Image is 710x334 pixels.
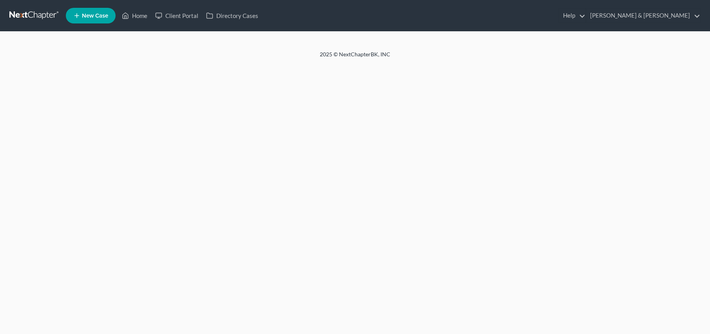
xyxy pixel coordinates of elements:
a: Client Portal [151,9,202,23]
a: Home [118,9,151,23]
new-legal-case-button: New Case [66,8,116,23]
a: Directory Cases [202,9,262,23]
a: [PERSON_NAME] & [PERSON_NAME] [586,9,700,23]
div: 2025 © NextChapterBK, INC [132,50,578,65]
a: Help [559,9,585,23]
